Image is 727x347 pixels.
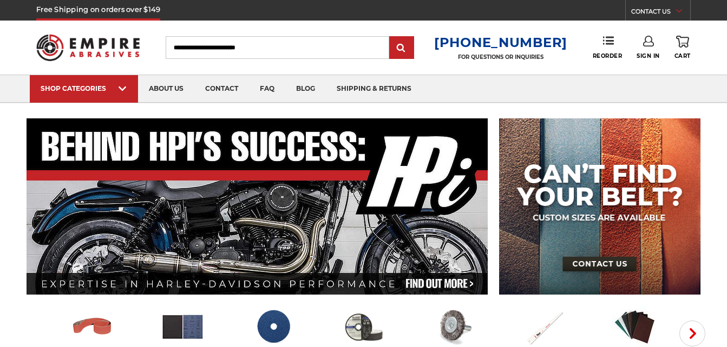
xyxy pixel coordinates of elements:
span: Cart [674,52,691,59]
a: CONTACT US [631,5,690,21]
img: promo banner for custom belts. [499,118,700,295]
a: shipping & returns [326,75,422,103]
img: Banner for an interview featuring Horsepower Inc who makes Harley performance upgrades featured o... [27,118,488,295]
img: Empire Abrasives [36,28,140,68]
a: Reorder [593,36,623,59]
a: faq [249,75,285,103]
p: FOR QUESTIONS OR INQUIRIES [434,54,567,61]
a: blog [285,75,326,103]
a: [PHONE_NUMBER] [434,35,567,50]
input: Submit [391,37,412,59]
a: Cart [674,36,691,59]
div: SHOP CATEGORIES [41,84,127,92]
a: about us [138,75,194,103]
button: Next [679,321,705,346]
span: Reorder [593,52,623,59]
span: Sign In [637,52,660,59]
a: contact [194,75,249,103]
